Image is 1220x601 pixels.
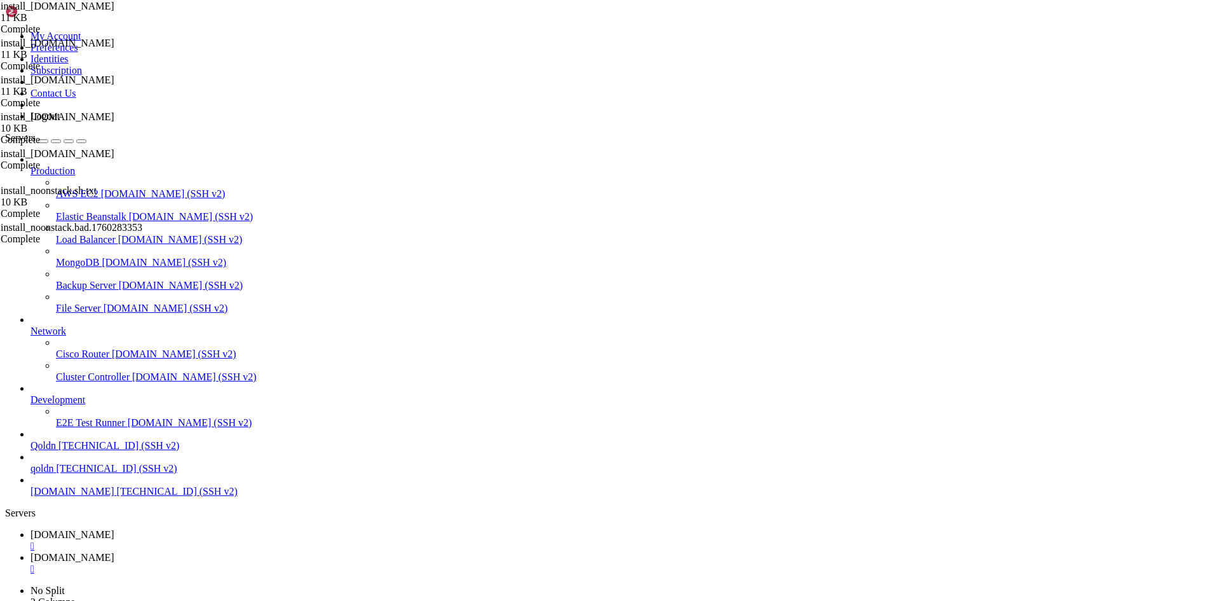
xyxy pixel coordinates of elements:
[1,1,114,11] span: install_[DOMAIN_NAME]
[1,49,128,60] div: 11 KB
[1,148,114,159] span: install_noonstack.sh
[1,233,128,245] div: Complete
[1,197,128,208] div: 10 KB
[1,74,128,97] span: install_noonstack.sh
[1,160,128,171] div: Complete
[1,208,128,219] div: Complete
[1,38,114,48] span: install_[DOMAIN_NAME]
[1,222,142,233] span: install_noonstack.bad.1760283353
[1,123,128,134] div: 10 KB
[1,12,128,24] div: 11 KB
[1,38,128,60] span: install_noonstack.sh
[1,97,128,109] div: Complete
[1,60,128,72] div: Complete
[1,111,128,134] span: install_noonstack.sh
[1,111,114,122] span: install_[DOMAIN_NAME]
[1,1,128,24] span: install_noonstack.sh
[1,74,114,85] span: install_[DOMAIN_NAME]
[1,24,128,35] div: Complete
[1,185,128,208] span: install_noonstack.sh.txt
[1,134,128,146] div: Complete
[1,148,114,159] span: install_[DOMAIN_NAME]
[1,185,97,196] span: install_noonstack.sh.txt
[1,86,128,97] div: 11 KB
